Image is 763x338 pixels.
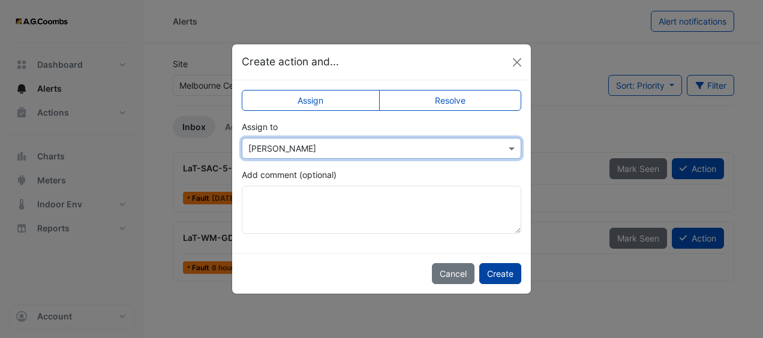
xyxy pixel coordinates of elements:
label: Add comment (optional) [242,168,337,181]
label: Assign to [242,120,278,133]
button: Cancel [432,263,474,284]
label: Assign [242,90,380,111]
button: Create [479,263,521,284]
label: Resolve [379,90,522,111]
button: Close [508,53,526,71]
h5: Create action and... [242,54,339,70]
